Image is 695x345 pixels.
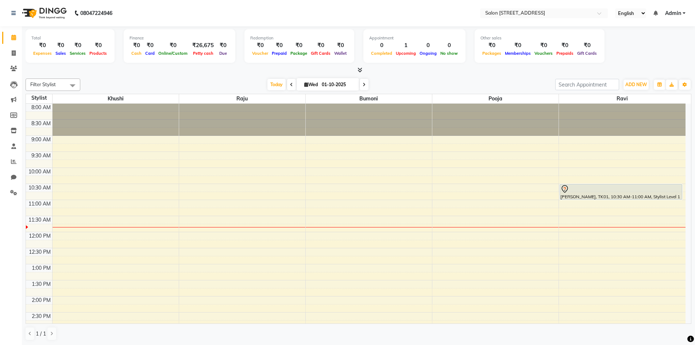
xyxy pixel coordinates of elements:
span: Prepaids [555,51,575,56]
div: 10:30 AM [27,184,52,192]
div: 0 [439,41,460,50]
span: Khushi [53,94,179,103]
div: Appointment [369,35,460,41]
span: Upcoming [394,51,418,56]
div: ₹0 [555,41,575,50]
div: ₹0 [309,41,332,50]
span: Services [68,51,88,56]
span: Voucher [250,51,270,56]
span: Filter Stylist [30,81,56,87]
span: Expenses [31,51,54,56]
span: Raju [179,94,305,103]
span: Ongoing [418,51,439,56]
span: ravi [559,94,686,103]
span: No show [439,51,460,56]
input: 2025-10-01 [320,79,356,90]
span: Online/Custom [157,51,189,56]
span: Sales [54,51,68,56]
div: 1:30 PM [30,280,52,288]
div: ₹0 [503,41,533,50]
div: ₹0 [332,41,348,50]
div: 8:00 AM [30,104,52,111]
div: ₹0 [88,41,109,50]
span: Vouchers [533,51,555,56]
span: Wed [302,82,320,87]
span: Bumoni [306,94,432,103]
div: Total [31,35,109,41]
img: logo [19,3,69,23]
span: Gift Cards [309,51,332,56]
span: ADD NEW [625,82,647,87]
input: Search Appointment [555,79,619,90]
div: 2:00 PM [30,296,52,304]
span: Card [143,51,157,56]
span: Petty cash [191,51,215,56]
span: Prepaid [270,51,289,56]
span: Products [88,51,109,56]
div: ₹26,675 [189,41,217,50]
div: 0 [418,41,439,50]
span: Wallet [332,51,348,56]
div: ₹0 [575,41,599,50]
div: Other sales [480,35,599,41]
span: 1 / 1 [36,330,46,338]
span: pooja [432,94,559,103]
div: ₹0 [31,41,54,50]
div: ₹0 [480,41,503,50]
div: 1:00 PM [30,264,52,272]
div: ₹0 [54,41,68,50]
span: Completed [369,51,394,56]
span: Package [289,51,309,56]
div: 12:00 PM [27,232,52,240]
div: 9:00 AM [30,136,52,143]
div: 2:30 PM [30,313,52,320]
div: 11:00 AM [27,200,52,208]
div: ₹0 [217,41,229,50]
button: ADD NEW [623,80,649,90]
div: ₹0 [68,41,88,50]
span: Today [267,79,286,90]
div: 11:30 AM [27,216,52,224]
div: ₹0 [289,41,309,50]
span: Gift Cards [575,51,599,56]
b: 08047224946 [80,3,112,23]
span: Cash [130,51,143,56]
div: ₹0 [130,41,143,50]
span: Packages [480,51,503,56]
div: 12:30 PM [27,248,52,256]
div: ₹0 [157,41,189,50]
div: 8:30 AM [30,120,52,127]
div: 1 [394,41,418,50]
div: ₹0 [143,41,157,50]
span: Due [217,51,229,56]
span: Memberships [503,51,533,56]
span: Admin [665,9,681,17]
div: ₹0 [533,41,555,50]
div: 9:30 AM [30,152,52,160]
div: 10:00 AM [27,168,52,176]
div: Finance [130,35,229,41]
div: 0 [369,41,394,50]
div: [PERSON_NAME], TK01, 10:30 AM-11:00 AM, Stylist Level 1 (Regular)400 [560,184,682,199]
div: Stylist [26,94,52,102]
div: ₹0 [250,41,270,50]
div: Redemption [250,35,348,41]
div: ₹0 [270,41,289,50]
